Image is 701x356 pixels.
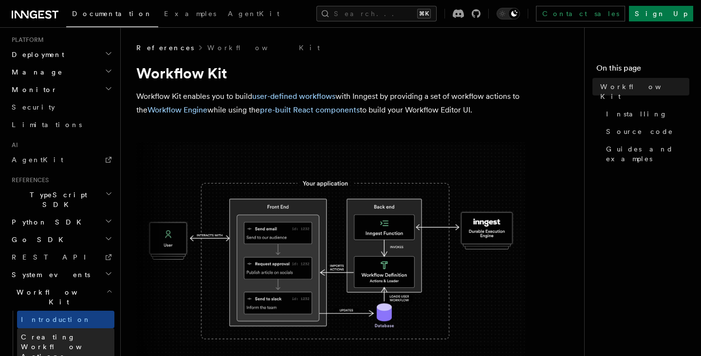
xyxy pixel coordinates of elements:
[606,144,689,164] span: Guides and examples
[8,63,114,81] button: Manage
[602,105,689,123] a: Installing
[158,3,222,26] a: Examples
[596,78,689,105] a: Workflow Kit
[417,9,431,19] kbd: ⌘K
[228,10,279,18] span: AgentKit
[8,248,114,266] a: REST API
[8,36,44,44] span: Platform
[8,81,114,98] button: Monitor
[606,127,673,136] span: Source code
[8,213,114,231] button: Python SDK
[8,287,106,307] span: Workflow Kit
[8,270,90,280] span: System events
[8,235,69,244] span: Go SDK
[8,231,114,248] button: Go SDK
[12,121,82,129] span: Limitations
[260,105,360,114] a: pre-built React components
[8,283,114,311] button: Workflow Kit
[222,3,285,26] a: AgentKit
[497,8,520,19] button: Toggle dark mode
[12,156,63,164] span: AgentKit
[17,311,114,328] a: Introduction
[12,103,55,111] span: Security
[8,46,114,63] button: Deployment
[602,140,689,168] a: Guides and examples
[8,190,105,209] span: TypeScript SDK
[72,10,152,18] span: Documentation
[8,151,114,169] a: AgentKit
[164,10,216,18] span: Examples
[136,64,526,82] h1: Workflow Kit
[596,62,689,78] h4: On this page
[66,3,158,27] a: Documentation
[8,266,114,283] button: System events
[8,186,114,213] button: TypeScript SDK
[8,98,114,116] a: Security
[606,109,667,119] span: Installing
[12,253,94,261] span: REST API
[21,316,91,323] span: Introduction
[148,105,207,114] a: Workflow Engine
[136,90,526,117] p: Workflow Kit enables you to build with Inngest by providing a set of workflow actions to the whil...
[602,123,689,140] a: Source code
[316,6,437,21] button: Search...⌘K
[207,43,320,53] a: Workflow Kit
[600,82,689,101] span: Workflow Kit
[8,85,57,94] span: Monitor
[8,217,87,227] span: Python SDK
[8,141,18,149] span: AI
[8,50,64,59] span: Deployment
[252,92,335,101] a: user-defined workflows
[629,6,693,21] a: Sign Up
[136,43,194,53] span: References
[8,116,114,133] a: Limitations
[536,6,625,21] a: Contact sales
[8,67,63,77] span: Manage
[8,176,49,184] span: References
